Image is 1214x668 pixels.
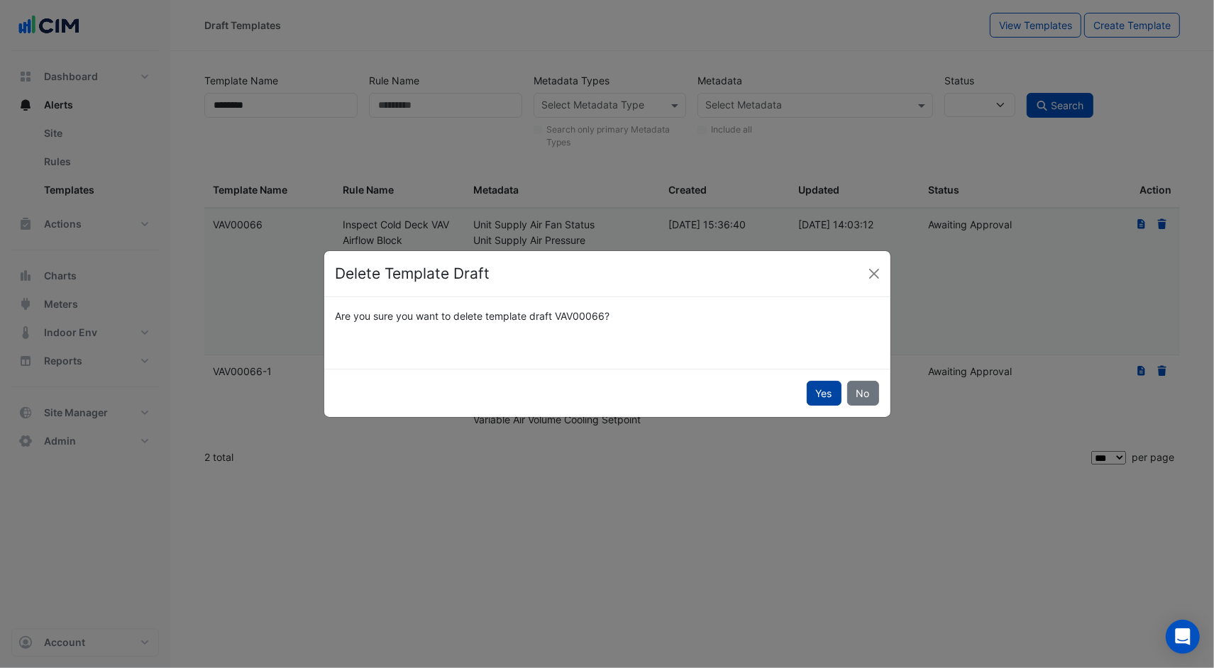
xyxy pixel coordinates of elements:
[807,381,841,406] button: Yes
[863,263,885,284] button: Close
[336,262,490,285] h4: Delete Template Draft
[327,308,888,323] div: Are you sure you want to delete template draft VAV00066?
[847,381,879,406] button: No
[1166,620,1200,654] div: Open Intercom Messenger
